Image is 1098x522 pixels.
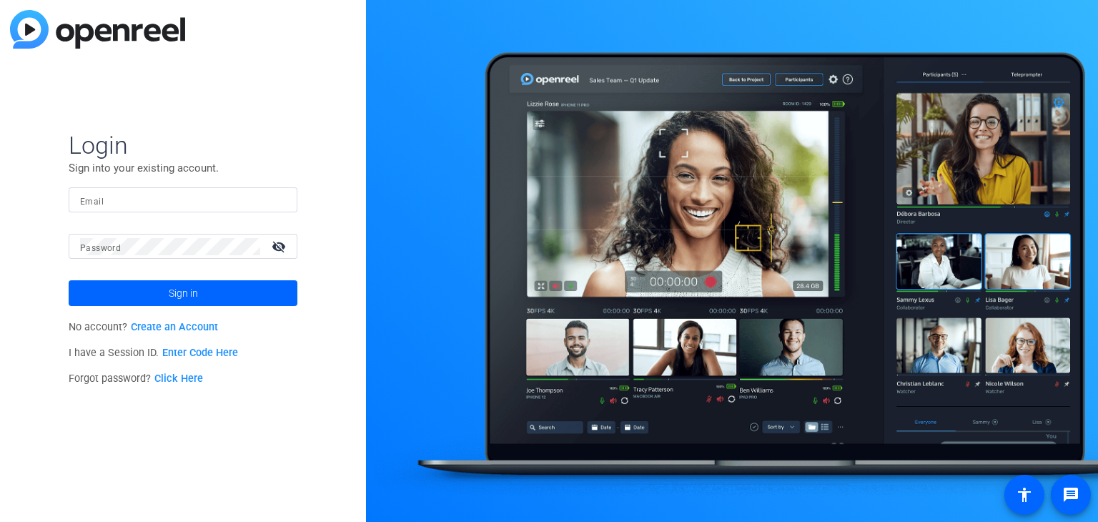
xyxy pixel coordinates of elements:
[69,321,218,333] span: No account?
[1062,486,1079,503] mat-icon: message
[263,236,297,257] mat-icon: visibility_off
[169,275,198,311] span: Sign in
[80,197,104,207] mat-label: Email
[69,347,238,359] span: I have a Session ID.
[69,160,297,176] p: Sign into your existing account.
[69,373,203,385] span: Forgot password?
[69,280,297,306] button: Sign in
[131,321,218,333] a: Create an Account
[1016,486,1033,503] mat-icon: accessibility
[162,347,238,359] a: Enter Code Here
[69,130,297,160] span: Login
[80,243,121,253] mat-label: Password
[80,192,286,209] input: Enter Email Address
[154,373,203,385] a: Click Here
[10,10,185,49] img: blue-gradient.svg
